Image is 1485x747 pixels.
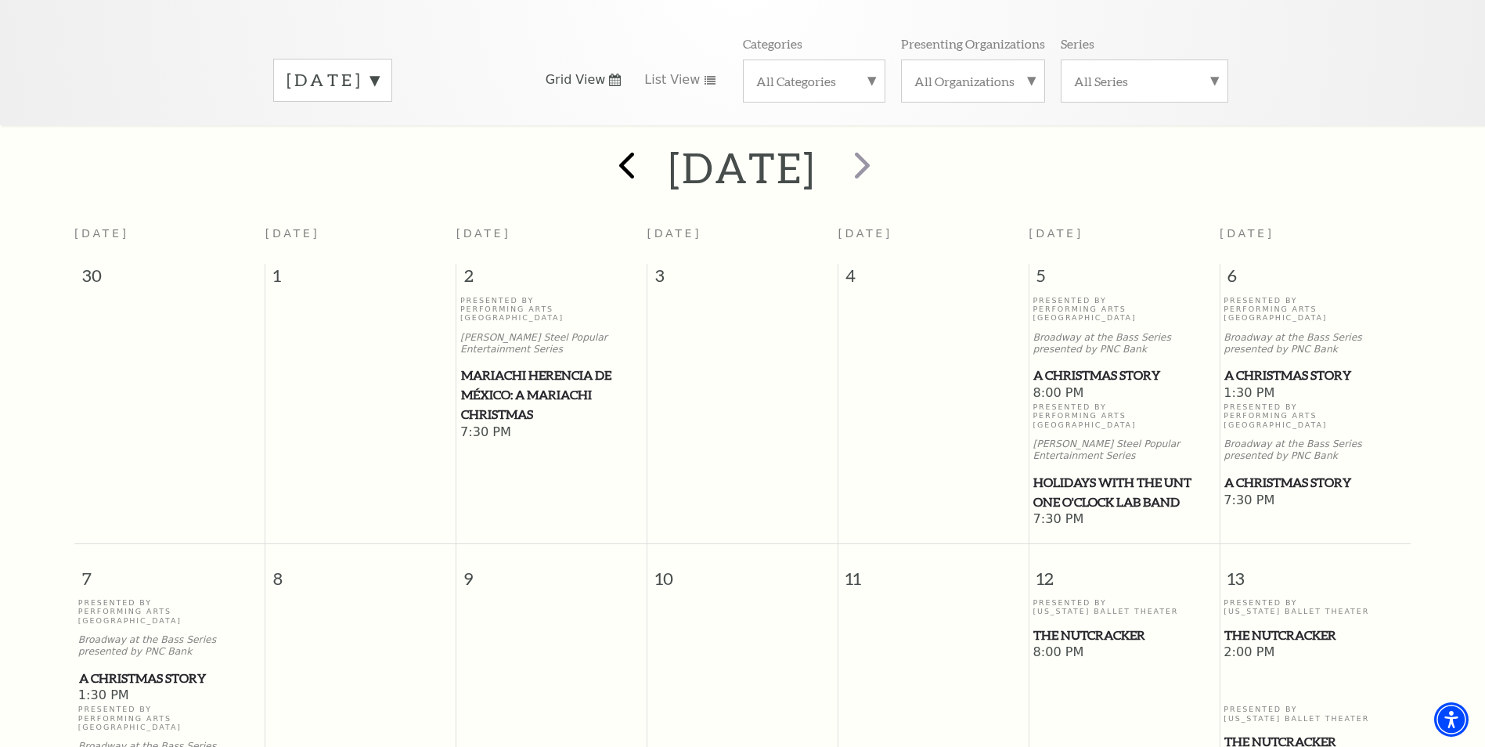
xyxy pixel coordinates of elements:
span: 6 [1220,264,1411,295]
span: 10 [647,544,838,598]
span: Mariachi Herencia de México: A Mariachi Christmas [461,366,642,424]
span: 11 [838,544,1029,598]
span: 8 [265,544,456,598]
span: 2:00 PM [1224,644,1407,662]
span: Holidays with the UNT One O'Clock Lab Band [1033,473,1214,511]
span: List View [644,71,700,88]
p: Presenting Organizations [901,35,1045,52]
span: 7 [74,544,265,598]
span: A Christmas Story [1224,473,1406,493]
span: [DATE] [1029,227,1083,240]
span: 3 [647,264,838,295]
p: Presented By Performing Arts [GEOGRAPHIC_DATA] [1033,296,1215,323]
label: All Organizations [914,73,1032,89]
p: Broadway at the Bass Series presented by PNC Bank [1224,438,1407,462]
span: [DATE] [647,227,702,240]
p: Broadway at the Bass Series presented by PNC Bank [78,634,261,658]
a: A Christmas Story [78,669,261,688]
span: 8:00 PM [1033,644,1215,662]
span: [DATE] [1220,227,1274,240]
p: Broadway at the Bass Series presented by PNC Bank [1033,332,1215,355]
span: 2 [456,264,647,295]
p: Presented By Performing Arts [GEOGRAPHIC_DATA] [1033,402,1215,429]
span: 9 [456,544,647,598]
span: 7:30 PM [460,424,643,442]
a: A Christmas Story [1224,366,1407,385]
span: The Nutcracker [1033,626,1214,645]
span: A Christmas Story [79,669,261,688]
span: 5 [1029,264,1220,295]
a: Holidays with the UNT One O'Clock Lab Band [1033,473,1215,511]
span: A Christmas Story [1033,366,1214,385]
label: All Series [1074,73,1215,89]
span: 7:30 PM [1033,511,1215,529]
a: Mariachi Herencia de México: A Mariachi Christmas [460,366,643,424]
span: 13 [1220,544,1411,598]
button: next [831,140,888,196]
span: The Nutcracker [1224,626,1406,645]
p: Presented By [US_STATE] Ballet Theater [1033,598,1215,616]
span: 1:30 PM [1224,385,1407,402]
span: A Christmas Story [1224,366,1406,385]
p: [PERSON_NAME] Steel Popular Entertainment Series [1033,438,1215,462]
p: Presented By [US_STATE] Ballet Theater [1224,705,1407,723]
span: [DATE] [838,227,892,240]
p: Presented By Performing Arts [GEOGRAPHIC_DATA] [1224,402,1407,429]
span: Grid View [546,71,606,88]
p: Presented By Performing Arts [GEOGRAPHIC_DATA] [460,296,643,323]
span: 4 [838,264,1029,295]
p: Broadway at the Bass Series presented by PNC Bank [1224,332,1407,355]
p: Presented By Performing Arts [GEOGRAPHIC_DATA] [78,705,261,731]
a: The Nutcracker [1033,626,1215,645]
div: Accessibility Menu [1434,702,1469,737]
span: [DATE] [456,227,511,240]
span: 30 [74,264,265,295]
a: The Nutcracker [1224,626,1407,645]
span: 1:30 PM [78,687,261,705]
span: 1 [265,264,456,295]
span: [DATE] [74,227,129,240]
label: [DATE] [287,68,379,92]
span: 8:00 PM [1033,385,1215,402]
p: Presented By [US_STATE] Ballet Theater [1224,598,1407,616]
p: Presented By Performing Arts [GEOGRAPHIC_DATA] [1224,296,1407,323]
span: 7:30 PM [1224,493,1407,510]
p: Presented By Performing Arts [GEOGRAPHIC_DATA] [78,598,261,625]
button: prev [597,140,654,196]
a: A Christmas Story [1224,473,1407,493]
span: 12 [1029,544,1220,598]
p: [PERSON_NAME] Steel Popular Entertainment Series [460,332,643,355]
span: [DATE] [265,227,320,240]
h2: [DATE] [669,143,816,193]
a: A Christmas Story [1033,366,1215,385]
label: All Categories [756,73,872,89]
p: Categories [743,35,802,52]
p: Series [1061,35,1094,52]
